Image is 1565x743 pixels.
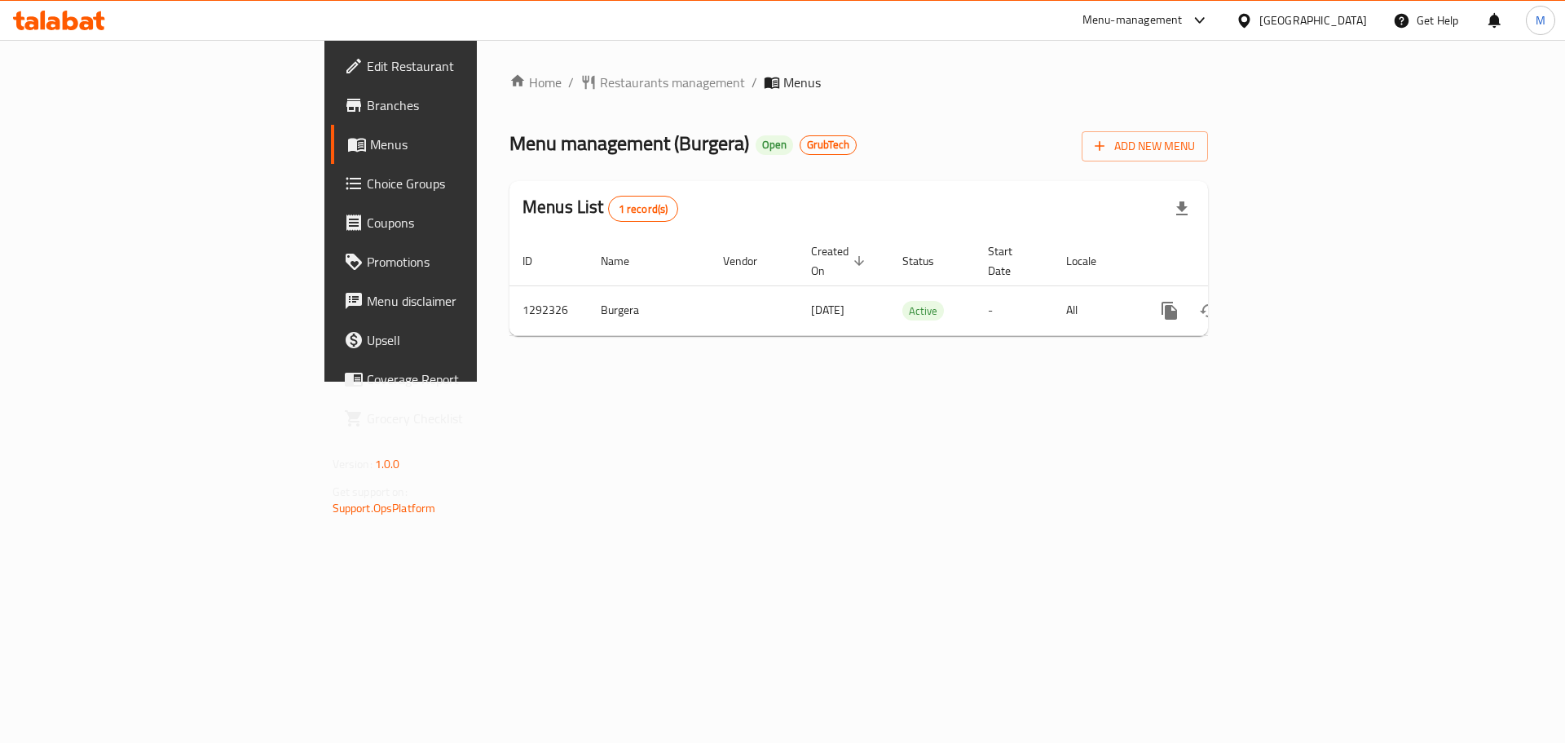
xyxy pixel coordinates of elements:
[1150,291,1189,330] button: more
[1536,11,1545,29] span: M
[601,251,650,271] span: Name
[800,138,856,152] span: GrubTech
[509,237,1320,336] table: enhanced table
[1082,131,1208,161] button: Add New Menu
[333,453,373,475] span: Version:
[902,301,944,321] div: Active
[1259,11,1367,29] div: [GEOGRAPHIC_DATA]
[902,251,955,271] span: Status
[1162,189,1201,228] div: Export file
[608,196,679,222] div: Total records count
[1189,291,1228,330] button: Change Status
[723,251,778,271] span: Vendor
[331,399,586,438] a: Grocery Checklist
[1082,11,1183,30] div: Menu-management
[367,174,573,193] span: Choice Groups
[756,138,793,152] span: Open
[367,56,573,76] span: Edit Restaurant
[609,201,678,217] span: 1 record(s)
[1137,237,1320,286] th: Actions
[331,203,586,242] a: Coupons
[370,135,573,154] span: Menus
[331,86,586,125] a: Branches
[331,125,586,164] a: Menus
[331,46,586,86] a: Edit Restaurant
[600,73,745,92] span: Restaurants management
[331,281,586,321] a: Menu disclaimer
[588,285,710,335] td: Burgera
[331,164,586,203] a: Choice Groups
[367,213,573,232] span: Coupons
[333,498,436,519] a: Support.OpsPlatform
[522,195,678,222] h2: Menus List
[367,330,573,350] span: Upsell
[783,73,821,92] span: Menus
[333,481,408,502] span: Get support on:
[988,241,1034,281] span: Start Date
[367,369,573,389] span: Coverage Report
[367,95,573,115] span: Branches
[367,291,573,311] span: Menu disclaimer
[375,453,400,475] span: 1.0.0
[580,73,745,92] a: Restaurants management
[522,251,553,271] span: ID
[509,73,1208,92] nav: breadcrumb
[509,125,749,161] span: Menu management ( Burgera )
[331,321,586,360] a: Upsell
[811,299,844,321] span: [DATE]
[975,285,1053,335] td: -
[902,302,944,321] span: Active
[811,241,870,281] span: Created On
[367,409,573,428] span: Grocery Checklist
[752,73,757,92] li: /
[367,252,573,272] span: Promotions
[1066,251,1118,271] span: Locale
[331,360,586,399] a: Coverage Report
[331,242,586,281] a: Promotions
[756,135,793,155] div: Open
[1053,285,1137,335] td: All
[1095,136,1195,157] span: Add New Menu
